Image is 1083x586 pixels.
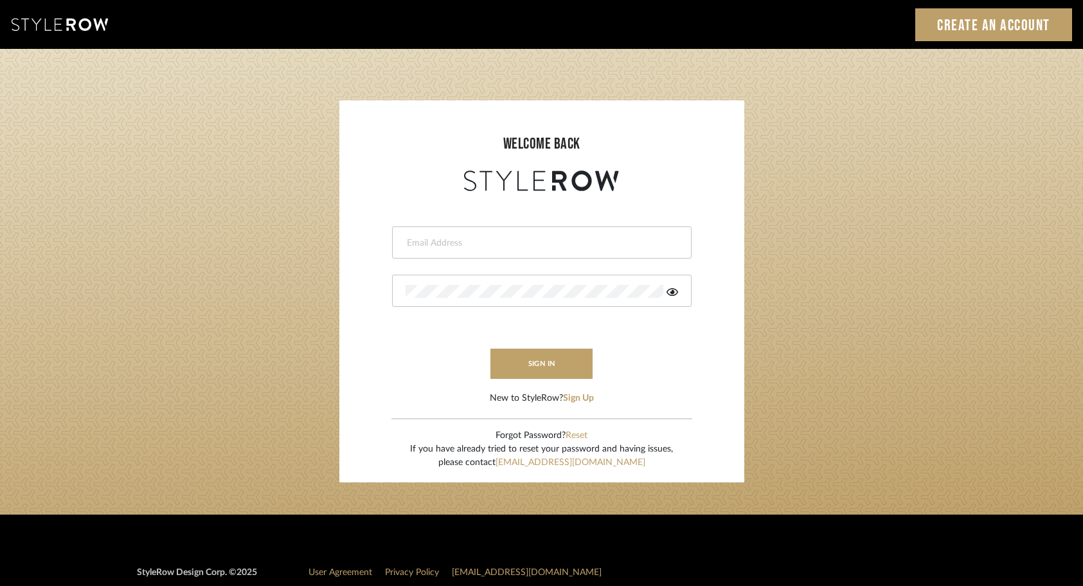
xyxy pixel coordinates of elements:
[309,568,372,577] a: User Agreement
[566,429,587,443] button: Reset
[452,568,602,577] a: [EMAIL_ADDRESS][DOMAIN_NAME]
[406,237,675,250] input: Email Address
[352,133,731,156] div: welcome back
[496,458,645,467] a: [EMAIL_ADDRESS][DOMAIN_NAME]
[410,429,673,443] div: Forgot Password?
[490,392,594,405] div: New to StyleRow?
[563,392,594,405] button: Sign Up
[385,568,439,577] a: Privacy Policy
[915,8,1072,41] a: Create an Account
[490,349,593,379] button: sign in
[410,443,673,470] div: If you have already tried to reset your password and having issues, please contact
